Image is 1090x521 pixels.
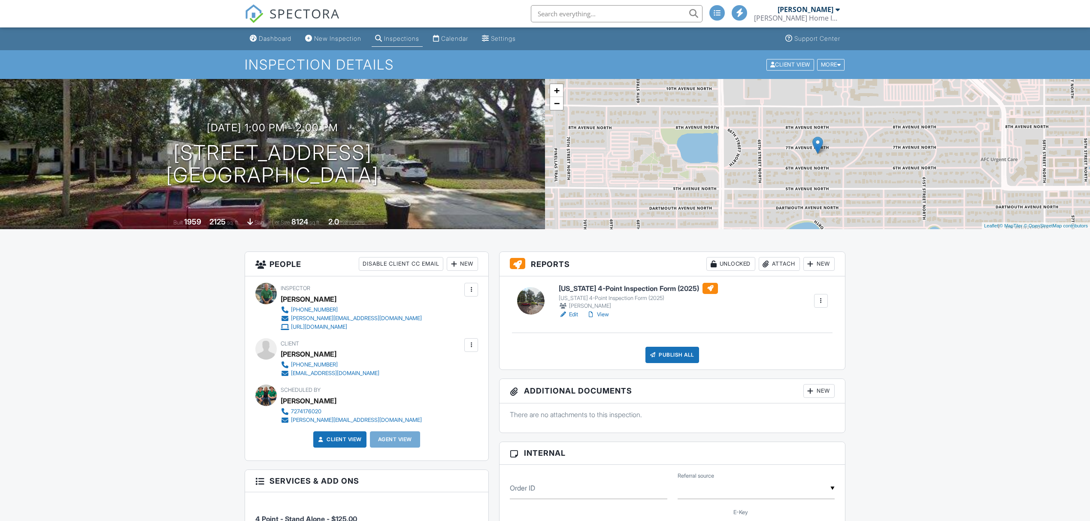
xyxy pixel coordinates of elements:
[291,408,321,415] div: 7274176020
[245,4,263,23] img: The Best Home Inspection Software - Spectora
[794,35,840,42] div: Support Center
[173,219,183,226] span: Built
[166,142,379,187] h1: [STREET_ADDRESS] [GEOGRAPHIC_DATA]
[559,283,718,310] a: [US_STATE] 4-Point Inspection Form (2025) [US_STATE] 4-Point Inspection Form (2025) [PERSON_NAME]
[340,219,365,226] span: bathrooms
[550,84,563,97] a: Zoom in
[500,442,845,464] h3: Internal
[281,348,336,360] div: [PERSON_NAME]
[209,217,226,226] div: 2125
[384,35,419,42] div: Inspections
[441,35,468,42] div: Calendar
[309,219,320,226] span: sq.ft.
[281,369,379,378] a: [EMAIL_ADDRESS][DOMAIN_NAME]
[281,293,336,306] div: [PERSON_NAME]
[302,31,365,47] a: New Inspection
[281,323,422,331] a: [URL][DOMAIN_NAME]
[645,347,699,363] div: Publish All
[245,470,488,492] h3: Services & Add ons
[246,31,295,47] a: Dashboard
[254,219,264,226] span: slab
[259,35,291,42] div: Dashboard
[245,252,488,276] h3: People
[291,306,338,313] div: [PHONE_NUMBER]
[559,295,718,302] div: [US_STATE] 4-Point Inspection Form (2025)
[314,35,361,42] div: New Inspection
[372,31,423,47] a: Inspections
[559,283,718,294] h6: [US_STATE] 4-Point Inspection Form (2025)
[500,379,845,403] h3: Additional Documents
[207,122,338,133] h3: [DATE] 1:00 pm - 2:00 pm
[817,59,845,70] div: More
[430,31,472,47] a: Calendar
[281,416,422,424] a: [PERSON_NAME][EMAIL_ADDRESS][DOMAIN_NAME]
[281,314,422,323] a: [PERSON_NAME][EMAIL_ADDRESS][DOMAIN_NAME]
[754,14,840,22] div: Shelton Home Inspections
[678,472,714,480] label: Referral source
[281,360,379,369] a: [PHONE_NUMBER]
[281,394,336,407] div: [PERSON_NAME]
[510,483,535,493] label: Order ID
[291,370,379,377] div: [EMAIL_ADDRESS][DOMAIN_NAME]
[269,4,340,22] span: SPECTORA
[491,35,516,42] div: Settings
[733,509,748,516] label: E-Key
[316,435,362,444] a: Client View
[281,285,310,291] span: Inspector
[500,252,845,276] h3: Reports
[550,97,563,110] a: Zoom out
[759,257,800,271] div: Attach
[478,31,519,47] a: Settings
[291,315,422,322] div: [PERSON_NAME][EMAIL_ADDRESS][DOMAIN_NAME]
[559,302,718,310] div: [PERSON_NAME]
[587,310,609,319] a: View
[778,5,833,14] div: [PERSON_NAME]
[272,219,290,226] span: Lot Size
[982,222,1090,230] div: |
[281,306,422,314] a: [PHONE_NUMBER]
[1024,223,1088,228] a: © OpenStreetMap contributors
[291,324,347,330] div: [URL][DOMAIN_NAME]
[227,219,239,226] span: sq. ft.
[984,223,998,228] a: Leaflet
[706,257,755,271] div: Unlocked
[359,257,443,271] div: Disable Client CC Email
[184,217,201,226] div: 1959
[803,257,835,271] div: New
[281,407,422,416] a: 7274176020
[291,417,422,424] div: [PERSON_NAME][EMAIL_ADDRESS][DOMAIN_NAME]
[803,384,835,398] div: New
[245,12,340,30] a: SPECTORA
[281,340,299,347] span: Client
[328,217,339,226] div: 2.0
[281,387,321,393] span: Scheduled By
[531,5,702,22] input: Search everything...
[291,361,338,368] div: [PHONE_NUMBER]
[766,61,816,67] a: Client View
[999,223,1023,228] a: © MapTiler
[559,310,578,319] a: Edit
[766,59,814,70] div: Client View
[510,410,835,419] p: There are no attachments to this inspection.
[447,257,478,271] div: New
[291,217,308,226] div: 8124
[245,57,845,72] h1: Inspection Details
[782,31,844,47] a: Support Center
